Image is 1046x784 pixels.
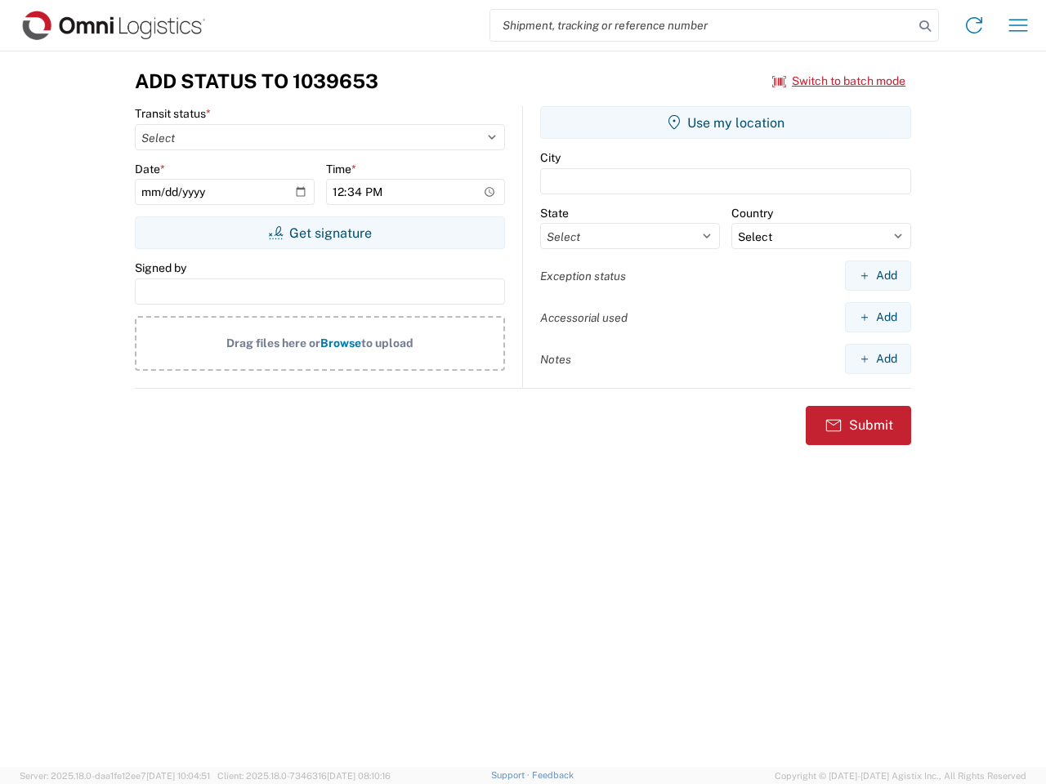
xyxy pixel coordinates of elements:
[490,10,914,41] input: Shipment, tracking or reference number
[845,302,911,332] button: Add
[806,406,911,445] button: Submit
[135,162,165,176] label: Date
[845,261,911,291] button: Add
[135,261,186,275] label: Signed by
[540,310,628,325] label: Accessorial used
[731,206,773,220] label: Country
[532,770,574,780] a: Feedback
[845,344,911,374] button: Add
[20,771,210,781] span: Server: 2025.18.0-daa1fe12ee7
[540,150,561,165] label: City
[135,216,505,249] button: Get signature
[772,68,905,95] button: Switch to batch mode
[540,269,626,283] label: Exception status
[226,336,320,350] span: Drag files here or
[135,106,211,121] label: Transit status
[540,206,569,220] label: State
[146,771,210,781] span: [DATE] 10:04:51
[320,336,361,350] span: Browse
[540,352,571,367] label: Notes
[775,768,1026,783] span: Copyright © [DATE]-[DATE] Agistix Inc., All Rights Reserved
[361,336,413,350] span: to upload
[491,770,532,780] a: Support
[326,162,356,176] label: Time
[327,771,391,781] span: [DATE] 08:10:16
[217,771,391,781] span: Client: 2025.18.0-7346316
[135,69,378,93] h3: Add Status to 1039653
[540,106,911,139] button: Use my location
